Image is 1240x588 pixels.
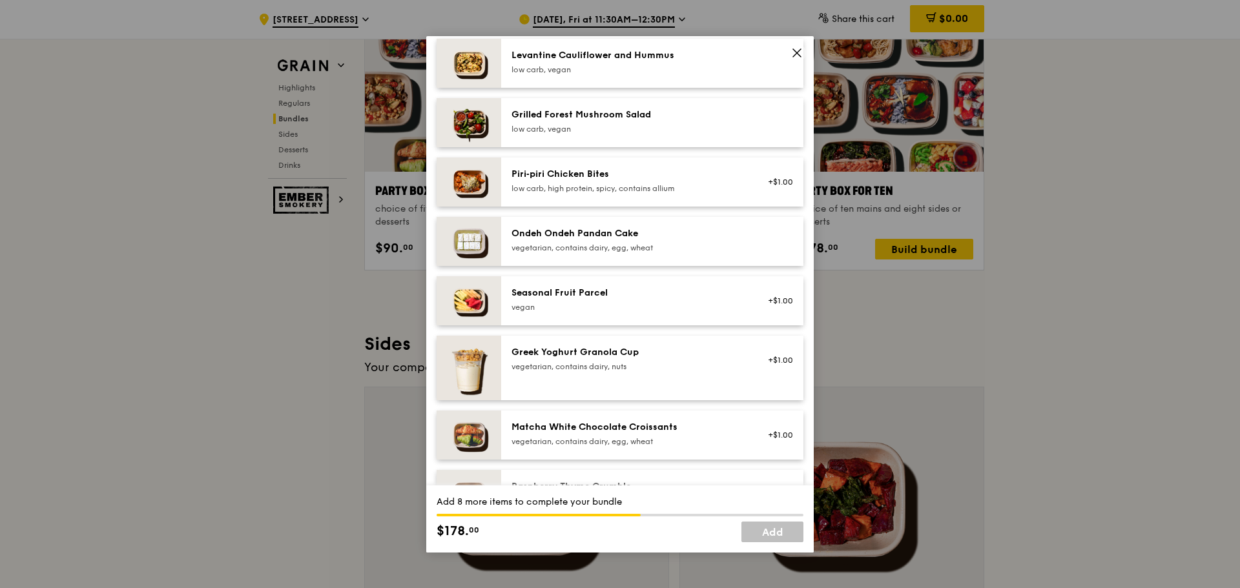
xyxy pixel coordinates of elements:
div: Matcha White Chocolate Croissants [512,421,743,434]
div: +$1.00 [759,430,793,440]
div: Grilled Forest Mushroom Salad [512,108,743,121]
img: daily_normal_Seasonal_Fruit_Parcel__Horizontal_.jpg [437,276,501,325]
img: daily_normal_Ondeh_Ondeh_Pandan_Cake-HORZ.jpg [437,217,501,266]
div: Seasonal Fruit Parcel [512,287,743,299]
div: Ondeh Ondeh Pandan Cake [512,227,743,240]
img: daily_normal_Piri-Piri-Chicken-Bites-HORZ.jpg [437,157,501,207]
img: daily_normal_Levantine_Cauliflower_and_Hummus__Horizontal_.jpg [437,39,501,88]
div: +$1.00 [759,355,793,365]
a: Add [741,522,803,542]
div: Levantine Cauliflower and Hummus [512,49,743,62]
img: daily_normal_Raspberry_Thyme_Crumble__Horizontal_.jpg [437,470,501,519]
div: low carb, vegan [512,124,743,134]
div: Add 8 more items to complete your bundle [437,496,803,509]
span: 00 [469,525,479,535]
img: daily_normal_Grilled-Forest-Mushroom-Salad-HORZ.jpg [437,98,501,147]
img: daily_normal_Matcha_White_Chocolate_Croissants-HORZ.jpg [437,411,501,460]
span: $178. [437,522,469,541]
div: vegetarian, contains dairy, egg, wheat [512,436,743,447]
div: Greek Yoghurt Granola Cup [512,346,743,359]
div: +$1.00 [759,177,793,187]
div: Piri‑piri Chicken Bites [512,168,743,181]
div: +$1.00 [759,296,793,306]
div: vegan [512,302,743,312]
div: vegetarian, contains dairy, nuts [512,361,743,372]
div: Raspberry Thyme Crumble [512,480,743,493]
div: low carb, vegan [512,65,743,75]
div: low carb, high protein, spicy, contains allium [512,183,743,194]
img: daily_normal_Greek_Yoghurt_Granola_Cup.jpeg [437,336,501,400]
div: vegetarian, contains dairy, egg, wheat [512,243,743,253]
